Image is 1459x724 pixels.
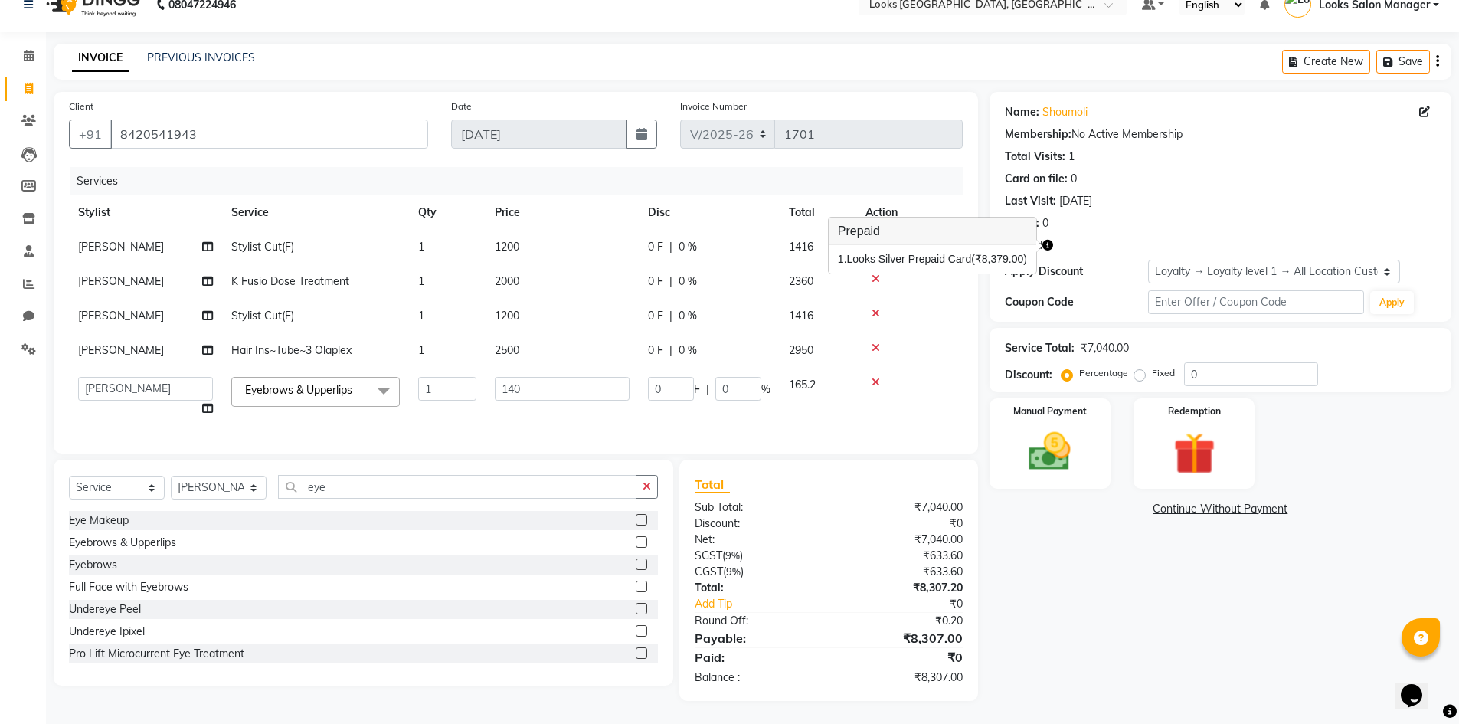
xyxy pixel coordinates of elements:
[278,475,636,499] input: Search or Scan
[648,308,663,324] span: 0 F
[679,274,697,290] span: 0 %
[1005,104,1039,120] div: Name:
[1160,428,1228,480] img: _gift.svg
[648,239,663,255] span: 0 F
[761,382,770,398] span: %
[695,477,730,493] span: Total
[495,309,519,323] span: 1200
[838,253,847,265] span: 1.
[648,342,663,359] span: 0 F
[683,564,829,580] div: ( )
[1152,366,1175,380] label: Fixed
[1282,50,1370,74] button: Create New
[683,516,829,532] div: Discount:
[1005,340,1075,356] div: Service Total:
[1079,366,1128,380] label: Percentage
[993,501,1448,517] a: Continue Without Payment
[679,239,697,255] span: 0 %
[352,383,359,397] a: x
[695,565,723,578] span: CGST
[1005,264,1149,280] div: Apply Discount
[69,195,222,230] th: Stylist
[669,342,672,359] span: |
[1068,149,1075,165] div: 1
[418,274,424,288] span: 1
[829,670,974,686] div: ₹8,307.00
[683,648,829,667] div: Paid:
[1005,215,1039,231] div: Points:
[780,195,856,230] th: Total
[69,601,141,618] div: Undereye Peel
[418,343,424,357] span: 1
[69,557,117,573] div: Eyebrows
[222,195,409,230] th: Service
[1071,171,1077,187] div: 0
[683,629,829,647] div: Payable:
[789,274,813,288] span: 2360
[1016,428,1084,476] img: _cash.svg
[669,308,672,324] span: |
[829,613,974,629] div: ₹0.20
[69,120,112,149] button: +91
[69,579,188,595] div: Full Face with Eyebrows
[1059,193,1092,209] div: [DATE]
[853,596,974,612] div: ₹0
[110,120,428,149] input: Search by Name/Mobile/Email/Code
[69,100,93,113] label: Client
[829,516,974,532] div: ₹0
[495,240,519,254] span: 1200
[231,309,294,323] span: Stylist Cut(F)
[789,309,813,323] span: 1416
[789,343,813,357] span: 2950
[1042,215,1048,231] div: 0
[495,274,519,288] span: 2000
[1168,405,1221,418] label: Redemption
[72,44,129,72] a: INVOICE
[1395,663,1444,709] iframe: chat widget
[1005,193,1056,209] div: Last Visit:
[70,167,974,195] div: Services
[680,100,747,113] label: Invoice Number
[683,596,852,612] a: Add Tip
[486,195,639,230] th: Price
[829,218,1036,245] h3: Prepaid
[639,195,780,230] th: Disc
[683,532,829,548] div: Net:
[495,343,519,357] span: 2500
[1005,171,1068,187] div: Card on file:
[789,240,813,254] span: 1416
[1005,126,1436,143] div: No Active Membership
[1376,50,1430,74] button: Save
[679,308,697,324] span: 0 %
[1081,340,1129,356] div: ₹7,040.00
[1005,149,1065,165] div: Total Visits:
[69,535,176,551] div: Eyebrows & Upperlips
[856,195,963,230] th: Action
[69,513,129,529] div: Eye Makeup
[838,251,1027,267] div: Looks Silver Prepaid Card
[1005,294,1149,310] div: Coupon Code
[451,100,472,113] label: Date
[147,51,255,64] a: PREVIOUS INVOICES
[829,548,974,564] div: ₹633.60
[726,565,741,578] span: 9%
[683,613,829,629] div: Round Off:
[231,274,349,288] span: K Fusio Dose Treatment
[69,646,244,662] div: Pro Lift Microcurrent Eye Treatment
[78,343,164,357] span: [PERSON_NAME]
[1042,104,1088,120] a: Shoumoli
[683,670,829,686] div: Balance :
[789,378,816,391] span: 165.2
[1370,291,1414,314] button: Apply
[231,240,294,254] span: Stylist Cut(F)
[829,580,974,596] div: ₹8,307.20
[78,274,164,288] span: [PERSON_NAME]
[829,532,974,548] div: ₹7,040.00
[829,648,974,667] div: ₹0
[669,274,672,290] span: |
[1148,290,1364,314] input: Enter Offer / Coupon Code
[971,253,1027,265] span: (₹8,379.00)
[829,629,974,647] div: ₹8,307.00
[683,580,829,596] div: Total:
[829,564,974,580] div: ₹633.60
